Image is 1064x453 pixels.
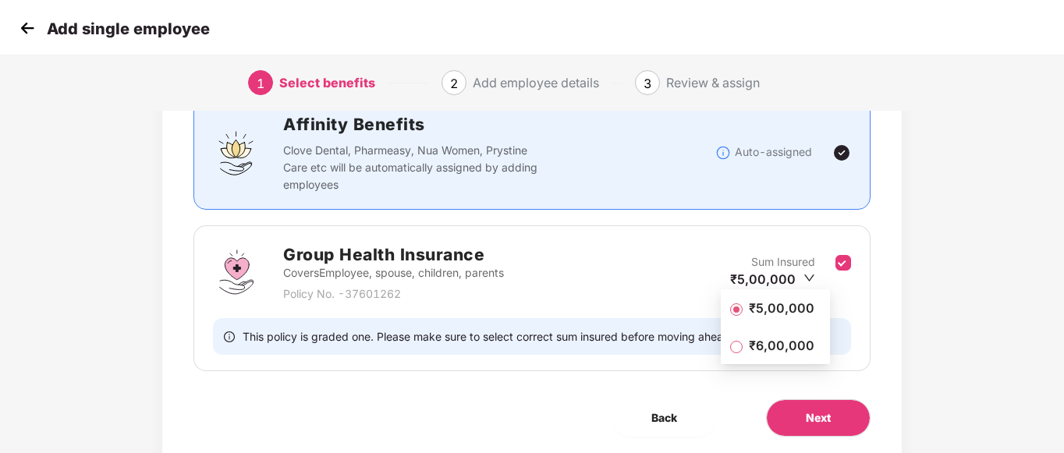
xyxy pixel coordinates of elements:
span: info-circle [224,329,235,344]
span: 1 [257,76,264,91]
span: This policy is graded one. Please make sure to select correct sum insured before moving ahead. [243,329,733,344]
img: svg+xml;base64,PHN2ZyBpZD0iSW5mb18tXzMyeDMyIiBkYXRhLW5hbWU9IkluZm8gLSAzMngzMiIgeG1sbnM9Imh0dHA6Ly... [715,145,731,161]
span: ₹6,00,000 [743,337,821,354]
img: svg+xml;base64,PHN2ZyB4bWxucz0iaHR0cDovL3d3dy53My5vcmcvMjAwMC9zdmciIHdpZHRoPSIzMCIgaGVpZ2h0PSIzMC... [16,16,39,40]
p: Policy No. - 37601262 [283,285,504,303]
span: 3 [644,76,651,91]
h2: Group Health Insurance [283,242,504,267]
div: Review & assign [666,70,760,95]
img: svg+xml;base64,PHN2ZyBpZD0iR3JvdXBfSGVhbHRoX0luc3VyYW5jZSIgZGF0YS1uYW1lPSJHcm91cCBIZWFsdGggSW5zdX... [213,249,260,296]
p: Sum Insured [751,253,815,271]
p: Clove Dental, Pharmeasy, Nua Women, Prystine Care etc will be automatically assigned by adding em... [283,142,542,193]
div: Add employee details [473,70,599,95]
p: Add single employee [47,19,210,38]
img: svg+xml;base64,PHN2ZyBpZD0iQWZmaW5pdHlfQmVuZWZpdHMiIGRhdGEtbmFtZT0iQWZmaW5pdHkgQmVuZWZpdHMiIHhtbG... [213,129,260,176]
div: ₹5,00,000 [730,271,815,288]
span: down [803,272,815,284]
span: 2 [450,76,458,91]
button: Next [766,399,871,437]
p: Covers Employee, spouse, children, parents [283,264,504,281]
p: Auto-assigned [735,143,812,161]
span: ₹5,00,000 [743,299,821,317]
div: Select benefits [279,70,375,95]
button: Back [612,399,716,437]
img: svg+xml;base64,PHN2ZyBpZD0iVGljay0yNHgyNCIgeG1sbnM9Imh0dHA6Ly93d3cudzMub3JnLzIwMDAvc3ZnIiB3aWR0aD... [832,143,851,162]
span: Next [806,409,831,426]
span: Back [651,409,677,426]
h2: Affinity Benefits [283,111,715,137]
